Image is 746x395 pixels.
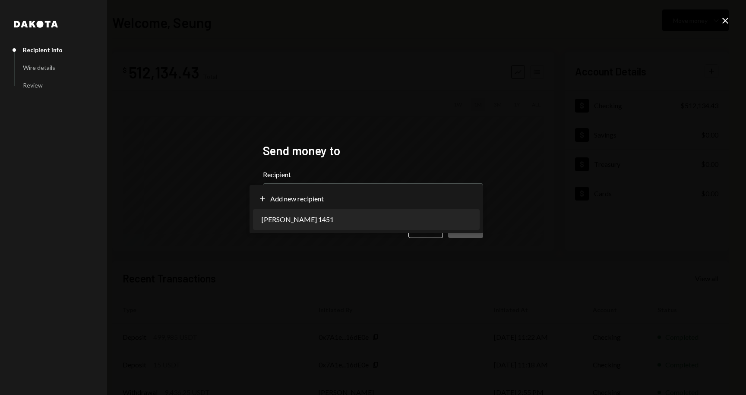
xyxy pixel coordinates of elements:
[270,194,324,204] span: Add new recipient
[263,183,483,207] button: Recipient
[23,82,43,89] div: Review
[263,169,483,180] label: Recipient
[263,142,483,159] h2: Send money to
[23,64,55,71] div: Wire details
[23,46,63,53] div: Recipient info
[262,214,334,225] span: [PERSON_NAME] 1451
